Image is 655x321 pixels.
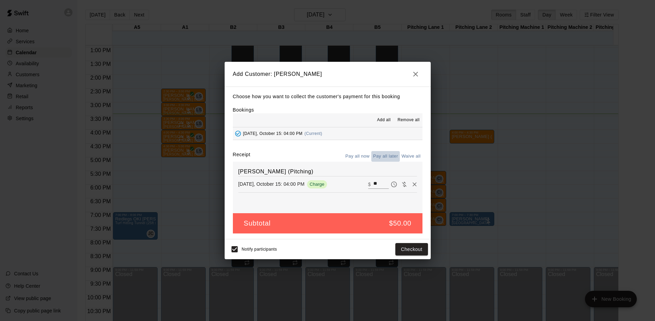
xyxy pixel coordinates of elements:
h5: Subtotal [244,219,271,228]
button: Added - Collect Payment[DATE], October 15: 04:00 PM(Current) [233,127,422,140]
p: $ [368,181,371,188]
button: Add all [373,115,395,126]
button: Remove all [395,115,422,126]
p: Choose how you want to collect the customer's payment for this booking [233,92,422,101]
label: Bookings [233,107,254,113]
span: Waive payment [399,181,409,187]
label: Receipt [233,151,250,162]
h2: Add Customer: [PERSON_NAME] [225,62,431,87]
span: Remove all [397,117,419,124]
button: Remove [409,179,420,190]
button: Checkout [395,243,428,256]
span: Charge [307,182,327,187]
p: [DATE], October 15: 04:00 PM [238,181,305,187]
button: Pay all now [344,151,372,162]
span: [DATE], October 15: 04:00 PM [243,131,303,136]
button: Pay all later [371,151,400,162]
span: (Current) [305,131,323,136]
span: Notify participants [242,247,277,252]
span: Pay later [389,181,399,187]
h5: $50.00 [389,219,411,228]
span: Add all [377,117,391,124]
h6: [PERSON_NAME] (Pitching) [238,167,417,176]
button: Added - Collect Payment [233,128,243,139]
button: Waive all [400,151,422,162]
